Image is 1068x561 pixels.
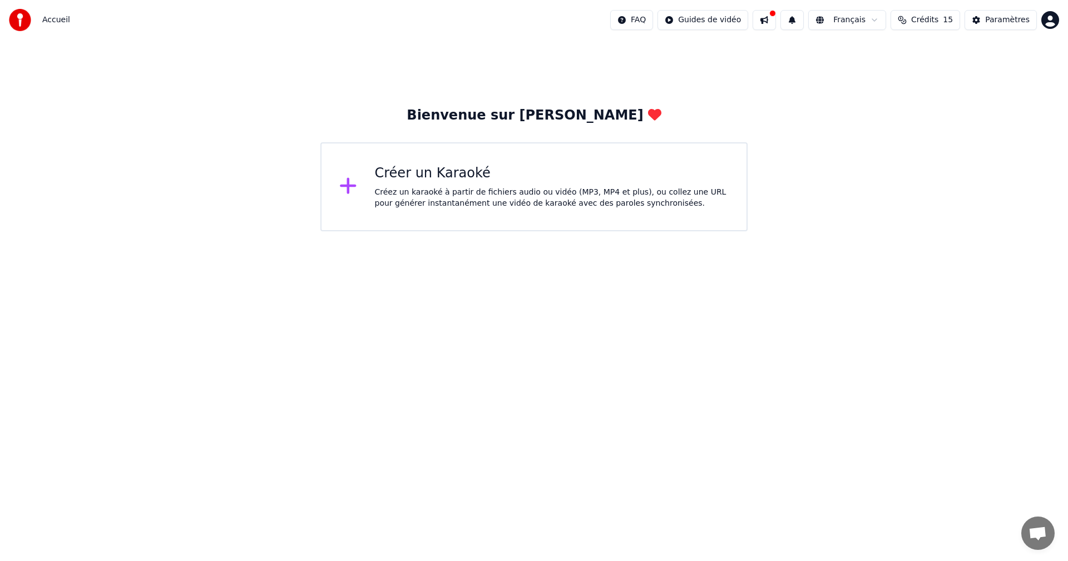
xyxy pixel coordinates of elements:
div: Ouvrir le chat [1021,517,1055,550]
nav: breadcrumb [42,14,70,26]
span: Crédits [911,14,938,26]
button: FAQ [610,10,653,30]
button: Crédits15 [891,10,960,30]
div: Créez un karaoké à partir de fichiers audio ou vidéo (MP3, MP4 et plus), ou collez une URL pour g... [375,187,729,209]
span: 15 [943,14,953,26]
button: Paramètres [965,10,1037,30]
div: Créer un Karaoké [375,165,729,182]
img: youka [9,9,31,31]
div: Paramètres [985,14,1030,26]
div: Bienvenue sur [PERSON_NAME] [407,107,661,125]
button: Guides de vidéo [657,10,748,30]
span: Accueil [42,14,70,26]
